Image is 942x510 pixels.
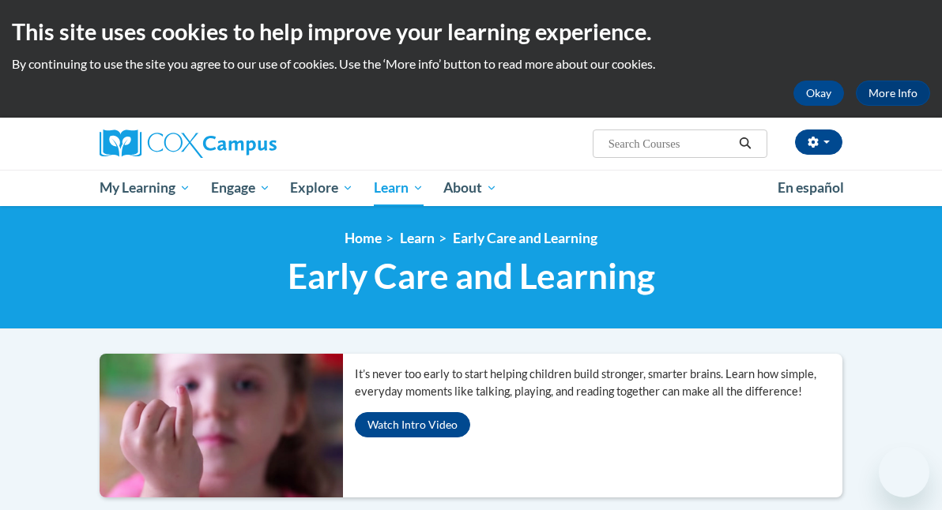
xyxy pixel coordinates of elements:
[288,255,655,297] span: Early Care and Learning
[201,170,281,206] a: Engage
[12,55,930,73] p: By continuing to use the site you agree to our use of cookies. Use the ‘More info’ button to read...
[280,170,364,206] a: Explore
[100,178,190,197] span: My Learning
[355,412,470,437] button: Watch Intro Video
[767,171,854,204] a: En español
[374,178,424,197] span: Learn
[211,178,270,197] span: Engage
[453,230,597,246] a: Early Care and Learning
[355,366,842,400] p: It’s never too early to start helping children build stronger, smarter brains. Learn how simple, ...
[443,178,497,197] span: About
[89,170,201,206] a: My Learning
[795,129,842,155] button: Account Settings
[733,134,757,153] button: Search
[879,447,929,497] iframe: Button to launch messaging window
[778,179,844,196] span: En español
[290,178,353,197] span: Explore
[607,134,733,153] input: Search Courses
[100,129,331,158] a: Cox Campus
[434,170,508,206] a: About
[88,170,854,206] div: Main menu
[12,16,930,47] h2: This site uses cookies to help improve your learning experience.
[100,129,277,158] img: Cox Campus
[400,230,435,246] a: Learn
[364,170,434,206] a: Learn
[856,81,930,106] a: More Info
[793,81,844,106] button: Okay
[345,230,382,246] a: Home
